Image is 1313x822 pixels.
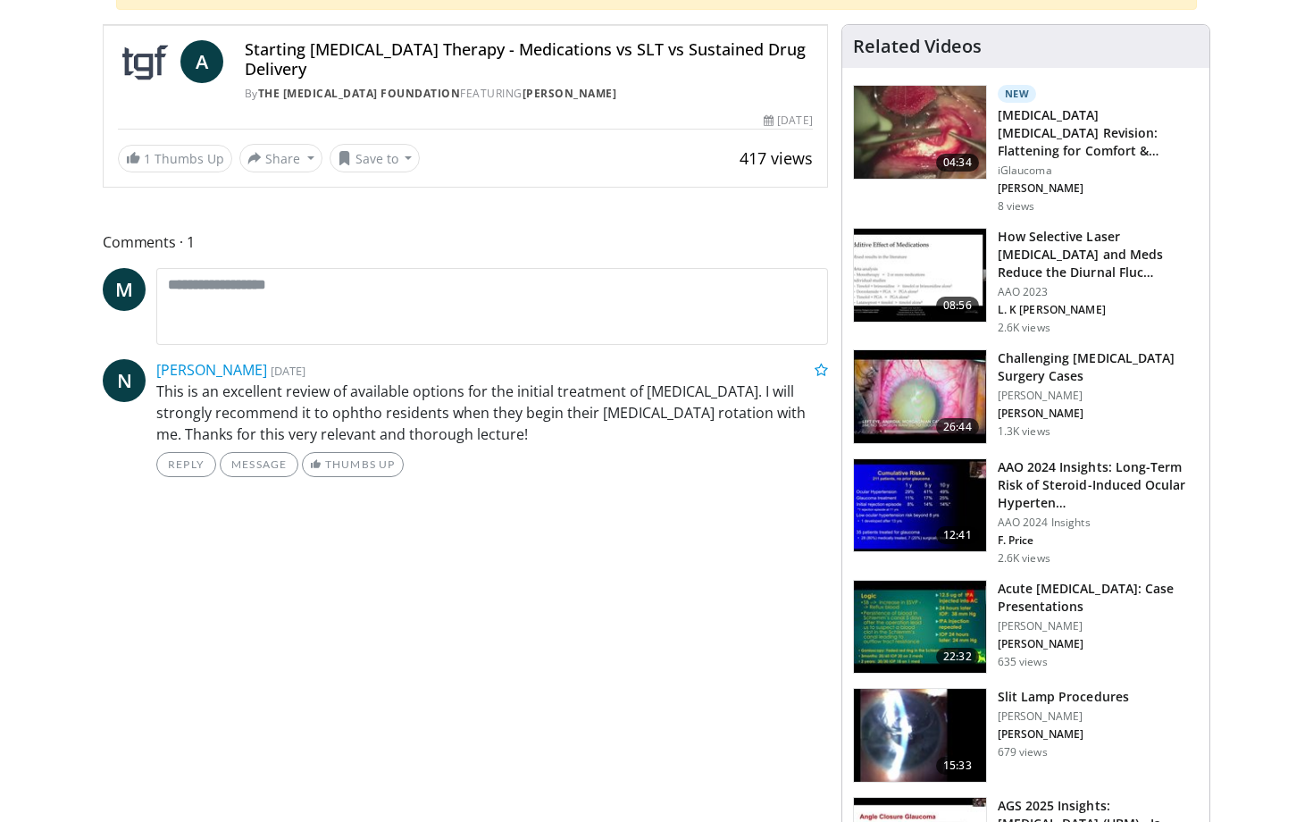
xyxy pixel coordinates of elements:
[220,452,298,477] a: Message
[239,144,322,172] button: Share
[998,551,1050,566] p: 2.6K views
[853,580,1199,675] a: 22:32 Acute [MEDICAL_DATA]: Case Presentations [PERSON_NAME] [PERSON_NAME] 635 views
[103,231,828,254] span: Comments 1
[156,452,216,477] a: Reply
[302,452,403,477] a: Thumbs Up
[936,418,979,436] span: 26:44
[998,533,1199,548] p: F. Price
[854,86,986,179] img: 3bd61a99-1ae1-4a9d-a6af-907ad073e0d9.150x105_q85_crop-smart_upscale.jpg
[764,113,812,129] div: [DATE]
[118,40,173,83] img: The Glaucoma Foundation
[740,147,813,169] span: 417 views
[853,85,1199,214] a: 04:34 New [MEDICAL_DATA] [MEDICAL_DATA] Revision: Flattening for Comfort & Success iGlaucoma [PER...
[103,268,146,311] a: M
[271,363,305,379] small: [DATE]
[998,199,1035,214] p: 8 views
[936,154,979,172] span: 04:34
[998,106,1199,160] h3: [MEDICAL_DATA] [MEDICAL_DATA] Revision: Flattening for Comfort & Success
[998,349,1199,385] h3: Challenging [MEDICAL_DATA] Surgery Cases
[245,40,813,79] h4: Starting [MEDICAL_DATA] Therapy - Medications vs SLT vs Sustained Drug Delivery
[854,689,986,782] img: ecee51c7-1458-4daf-8086-b3402849242a.150x105_q85_crop-smart_upscale.jpg
[998,458,1199,512] h3: AAO 2024 Insights: Long-Term Risk of Steroid-Induced Ocular Hyperten…
[998,85,1037,103] p: New
[118,145,232,172] a: 1 Thumbs Up
[998,637,1199,651] p: [PERSON_NAME]
[998,727,1129,742] p: [PERSON_NAME]
[998,181,1199,196] p: [PERSON_NAME]
[998,688,1129,706] h3: Slit Lamp Procedures
[854,229,986,322] img: 420b1191-3861-4d27-8af4-0e92e58098e4.150x105_q85_crop-smart_upscale.jpg
[180,40,223,83] a: A
[998,516,1199,530] p: AAO 2024 Insights
[998,407,1199,421] p: [PERSON_NAME]
[156,381,828,445] p: This is an excellent review of available options for the initial treatment of [MEDICAL_DATA]. I w...
[104,25,827,26] video-js: Video Player
[998,228,1199,281] h3: How Selective Laser [MEDICAL_DATA] and Meds Reduce the Diurnal Fluc…
[998,164,1199,178] p: iGlaucoma
[258,86,461,101] a: The [MEDICAL_DATA] Foundation
[330,144,421,172] button: Save to
[936,757,979,775] span: 15:33
[998,285,1199,299] p: AAO 2023
[998,745,1048,759] p: 679 views
[998,424,1050,439] p: 1.3K views
[998,303,1199,317] p: L. K [PERSON_NAME]
[853,458,1199,566] a: 12:41 AAO 2024 Insights: Long-Term Risk of Steroid-Induced Ocular Hyperten… AAO 2024 Insights F. ...
[853,688,1199,783] a: 15:33 Slit Lamp Procedures [PERSON_NAME] [PERSON_NAME] 679 views
[998,709,1129,724] p: [PERSON_NAME]
[156,360,267,380] a: [PERSON_NAME]
[998,655,1048,669] p: 635 views
[998,580,1199,616] h3: Acute [MEDICAL_DATA]: Case Presentations
[854,350,986,443] img: 05a6f048-9eed-46a7-93e1-844e43fc910c.150x105_q85_crop-smart_upscale.jpg
[936,526,979,544] span: 12:41
[936,297,979,315] span: 08:56
[854,459,986,552] img: d1bebadf-5ef8-4c82-bd02-47cdd9740fa5.150x105_q85_crop-smart_upscale.jpg
[936,648,979,666] span: 22:32
[103,359,146,402] a: N
[998,619,1199,633] p: [PERSON_NAME]
[853,349,1199,444] a: 26:44 Challenging [MEDICAL_DATA] Surgery Cases [PERSON_NAME] [PERSON_NAME] 1.3K views
[854,581,986,674] img: 70667664-86a4-45d1-8ebc-87674d5d23cb.150x105_q85_crop-smart_upscale.jpg
[853,36,982,57] h4: Related Videos
[853,228,1199,335] a: 08:56 How Selective Laser [MEDICAL_DATA] and Meds Reduce the Diurnal Fluc… AAO 2023 L. K [PERSON_...
[144,150,151,167] span: 1
[245,86,813,102] div: By FEATURING
[998,389,1199,403] p: [PERSON_NAME]
[998,321,1050,335] p: 2.6K views
[523,86,617,101] a: [PERSON_NAME]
